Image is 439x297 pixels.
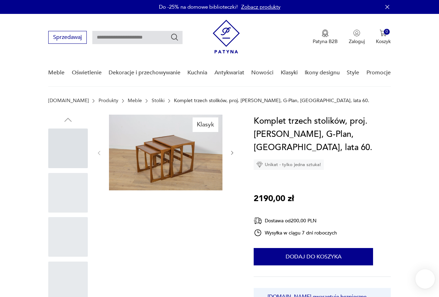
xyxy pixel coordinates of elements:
[48,59,65,86] a: Meble
[254,248,373,265] button: Dodaj do koszyka
[380,30,387,36] img: Ikona koszyka
[254,216,262,225] img: Ikona dostawy
[313,38,338,45] p: Patyna B2B
[322,30,329,37] img: Ikona medalu
[214,59,244,86] a: Antykwariat
[376,30,391,45] button: 0Koszyk
[376,38,391,45] p: Koszyk
[251,59,273,86] a: Nowości
[99,98,118,104] a: Produkty
[254,229,337,237] div: Wysyłka w ciągu 7 dni roboczych
[48,31,87,44] button: Sprzedawaj
[48,98,89,104] a: [DOMAIN_NAME]
[347,59,359,86] a: Style
[415,269,435,289] iframe: Smartsupp widget button
[281,59,298,86] a: Klasyki
[384,29,390,35] div: 0
[254,115,391,154] h1: Komplet trzech stolików, proj. [PERSON_NAME], G-Plan, [GEOGRAPHIC_DATA], lata 60.
[349,30,365,45] button: Zaloguj
[254,159,324,170] div: Unikat - tylko jedna sztuka!
[159,3,238,10] p: Do -25% na domowe biblioteczki!
[109,115,222,190] img: Zdjęcie produktu Komplet trzech stolików, proj. R. Benett, G-Plan, Wielka Brytania, lata 60.
[313,30,338,45] button: Patyna B2B
[128,98,142,104] a: Meble
[72,59,102,86] a: Oświetlenie
[213,20,240,53] img: Patyna - sklep z meblami i dekoracjami vintage
[254,192,294,205] p: 2190,00 zł
[109,59,180,86] a: Dekoracje i przechowywanie
[256,162,263,168] img: Ikona diamentu
[241,3,280,10] a: Zobacz produkty
[305,59,340,86] a: Ikony designu
[353,30,360,36] img: Ikonka użytkownika
[174,98,369,104] p: Komplet trzech stolików, proj. [PERSON_NAME], G-Plan, [GEOGRAPHIC_DATA], lata 60.
[366,59,391,86] a: Promocje
[349,38,365,45] p: Zaloguj
[193,117,218,132] div: Klasyk
[170,33,179,41] button: Szukaj
[187,59,207,86] a: Kuchnia
[313,30,338,45] a: Ikona medaluPatyna B2B
[254,216,337,225] div: Dostawa od 200,00 PLN
[152,98,164,104] a: Stoliki
[48,35,87,40] a: Sprzedawaj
